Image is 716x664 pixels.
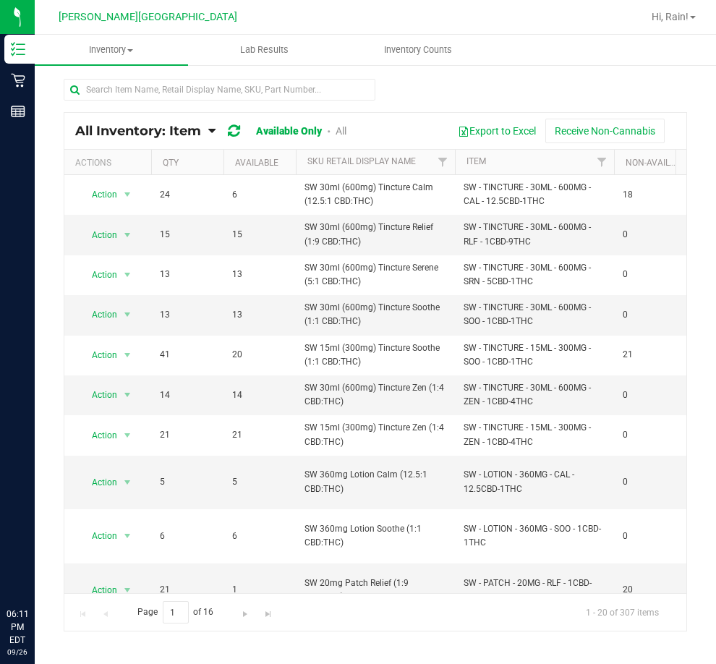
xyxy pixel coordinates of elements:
[336,125,346,137] a: All
[160,529,215,543] span: 6
[431,150,455,174] a: Filter
[11,73,25,88] inline-svg: Retail
[59,11,237,23] span: [PERSON_NAME][GEOGRAPHIC_DATA]
[448,119,545,143] button: Export to Excel
[232,428,287,442] span: 21
[188,35,341,65] a: Lab Results
[79,385,118,405] span: Action
[623,583,678,597] span: 20
[256,125,322,137] a: Available Only
[79,526,118,546] span: Action
[304,221,446,248] span: SW 30ml (600mg) Tincture Relief (1:9 CBD:THC)
[590,150,614,174] a: Filter
[163,601,189,623] input: 1
[79,345,118,365] span: Action
[75,123,201,139] span: All Inventory: Item
[79,265,118,285] span: Action
[574,601,670,623] span: 1 - 20 of 307 items
[304,261,446,289] span: SW 30ml (600mg) Tincture Serene (5:1 CBD:THC)
[304,381,446,409] span: SW 30ml (600mg) Tincture Zen (1:4 CBD:THC)
[119,305,137,325] span: select
[623,529,678,543] span: 0
[623,475,678,489] span: 0
[652,11,689,22] span: Hi, Rain!
[365,43,472,56] span: Inventory Counts
[79,184,118,205] span: Action
[623,228,678,242] span: 0
[79,472,118,493] span: Action
[232,388,287,402] span: 14
[35,43,188,56] span: Inventory
[232,188,287,202] span: 6
[64,79,375,101] input: Search Item Name, Retail Display Name, SKU, Part Number...
[464,261,605,289] span: SW - TINCTURE - 30ML - 600MG - SRN - 5CBD-1THC
[464,301,605,328] span: SW - TINCTURE - 30ML - 600MG - SOO - 1CBD-1THC
[623,428,678,442] span: 0
[43,546,60,563] iframe: Resource center unread badge
[160,475,215,489] span: 5
[232,228,287,242] span: 15
[7,647,28,657] p: 09/26
[119,265,137,285] span: select
[75,123,208,139] a: All Inventory: Item
[75,158,145,168] div: Actions
[304,301,446,328] span: SW 30ml (600mg) Tincture Soothe (1:1 CBD:THC)
[79,305,118,325] span: Action
[304,522,446,550] span: SW 360mg Lotion Soothe (1:1 CBD:THC)
[464,468,605,495] span: SW - LOTION - 360MG - CAL - 12.5CBD-1THC
[119,385,137,405] span: select
[464,341,605,369] span: SW - TINCTURE - 15ML - 300MG - SOO - 1CBD-1THC
[626,158,690,168] a: Non-Available
[232,348,287,362] span: 20
[235,601,256,621] a: Go to the next page
[307,156,416,166] a: Sku Retail Display Name
[257,601,278,621] a: Go to the last page
[119,472,137,493] span: select
[119,184,137,205] span: select
[232,268,287,281] span: 13
[464,421,605,448] span: SW - TINCTURE - 15ML - 300MG - ZEN - 1CBD-4THC
[232,308,287,322] span: 13
[232,475,287,489] span: 5
[79,225,118,245] span: Action
[160,308,215,322] span: 13
[623,388,678,402] span: 0
[464,522,605,550] span: SW - LOTION - 360MG - SOO - 1CBD-1THC
[160,228,215,242] span: 15
[79,580,118,600] span: Action
[464,381,605,409] span: SW - TINCTURE - 30ML - 600MG - ZEN - 1CBD-4THC
[119,526,137,546] span: select
[623,188,678,202] span: 18
[125,601,226,623] span: Page of 16
[232,529,287,543] span: 6
[464,221,605,248] span: SW - TINCTURE - 30ML - 600MG - RLF - 1CBD-9THC
[221,43,308,56] span: Lab Results
[160,348,215,362] span: 41
[466,156,486,166] a: Item
[464,181,605,208] span: SW - TINCTURE - 30ML - 600MG - CAL - 12.5CBD-1THC
[304,421,446,448] span: SW 15ml (300mg) Tincture Zen (1:4 CBD:THC)
[119,225,137,245] span: select
[11,104,25,119] inline-svg: Reports
[623,348,678,362] span: 21
[341,35,495,65] a: Inventory Counts
[119,425,137,446] span: select
[304,576,446,604] span: SW 20mg Patch Relief (1:9 CBD:THC)
[160,188,215,202] span: 24
[160,583,215,597] span: 21
[119,345,137,365] span: select
[14,548,58,592] iframe: Resource center
[7,608,28,647] p: 06:11 PM EDT
[79,425,118,446] span: Action
[11,42,25,56] inline-svg: Inventory
[160,388,215,402] span: 14
[304,181,446,208] span: SW 30ml (600mg) Tincture Calm (12.5:1 CBD:THC)
[35,35,188,65] a: Inventory
[163,158,179,168] a: Qty
[304,341,446,369] span: SW 15ml (300mg) Tincture Soothe (1:1 CBD:THC)
[160,268,215,281] span: 13
[623,268,678,281] span: 0
[232,583,287,597] span: 1
[119,580,137,600] span: select
[304,468,446,495] span: SW 360mg Lotion Calm (12.5:1 CBD:THC)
